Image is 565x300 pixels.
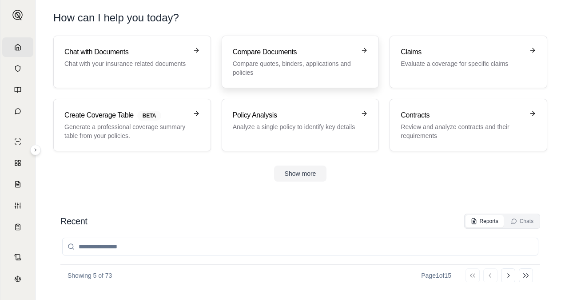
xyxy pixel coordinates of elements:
[390,36,547,88] a: ClaimsEvaluate a coverage for specific claims
[401,110,524,121] h3: Contracts
[233,122,356,131] p: Analyze a single policy to identify key details
[421,271,451,280] div: Page 1 of 15
[137,111,161,121] span: BETA
[53,99,211,151] a: Create Coverage TableBETAGenerate a professional coverage summary table from your policies.
[274,166,327,182] button: Show more
[2,269,33,288] a: Legal Search Engine
[68,271,112,280] p: Showing 5 of 73
[2,174,33,194] a: Claim Coverage
[2,247,33,267] a: Contract Analysis
[2,153,33,173] a: Policy Comparisons
[53,36,211,88] a: Chat with DocumentsChat with your insurance related documents
[505,215,539,227] button: Chats
[2,132,33,151] a: Single Policy
[64,110,187,121] h3: Create Coverage Table
[401,47,524,57] h3: Claims
[233,47,356,57] h3: Compare Documents
[401,122,524,140] p: Review and analyze contracts and their requirements
[9,6,27,24] button: Expand sidebar
[2,196,33,215] a: Custom Report
[471,218,498,225] div: Reports
[2,80,33,100] a: Prompt Library
[53,11,179,25] h1: How can I help you today?
[64,59,187,68] p: Chat with your insurance related documents
[222,99,379,151] a: Policy AnalysisAnalyze a single policy to identify key details
[511,218,533,225] div: Chats
[2,59,33,78] a: Documents Vault
[30,145,41,155] button: Expand sidebar
[2,217,33,237] a: Coverage Table
[2,101,33,121] a: Chat
[401,59,524,68] p: Evaluate a coverage for specific claims
[12,10,23,20] img: Expand sidebar
[60,215,87,227] h2: Recent
[466,215,504,227] button: Reports
[233,59,356,77] p: Compare quotes, binders, applications and policies
[390,99,547,151] a: ContractsReview and analyze contracts and their requirements
[64,122,187,140] p: Generate a professional coverage summary table from your policies.
[222,36,379,88] a: Compare DocumentsCompare quotes, binders, applications and policies
[64,47,187,57] h3: Chat with Documents
[2,37,33,57] a: Home
[233,110,356,121] h3: Policy Analysis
